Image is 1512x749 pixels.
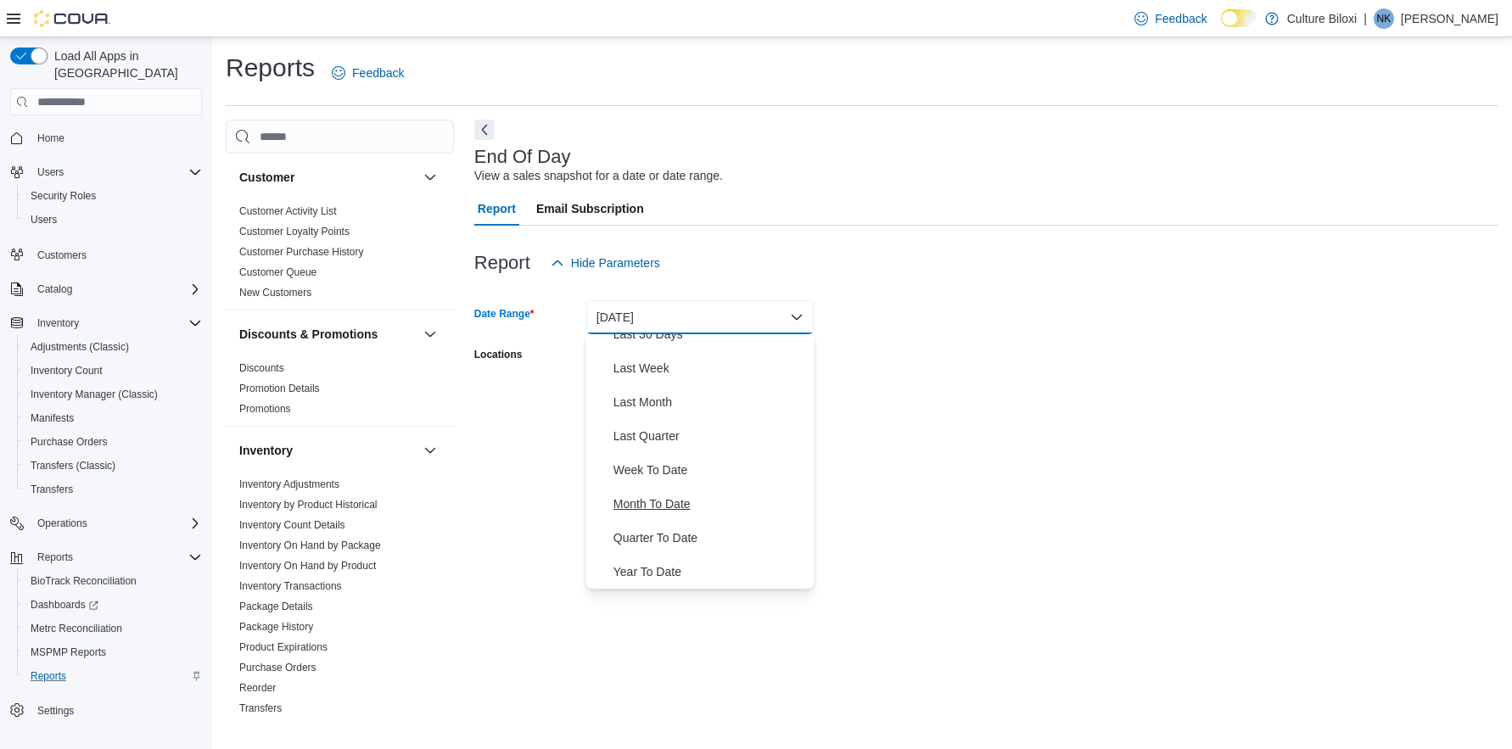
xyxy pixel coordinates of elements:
a: Inventory Adjustments [239,478,339,490]
a: Settings [31,701,81,721]
div: View a sales snapshot for a date or date range. [474,167,723,185]
div: Nathan King [1374,8,1394,29]
span: Inventory Transactions [239,579,342,593]
span: Inventory Count [24,361,202,381]
span: MSPMP Reports [24,642,202,662]
button: Inventory [3,311,209,335]
button: Discounts & Promotions [420,324,440,344]
span: Feedback [352,64,404,81]
a: Purchase Orders [239,662,316,674]
span: Dashboards [31,598,98,612]
button: Manifests [17,406,209,430]
span: Metrc Reconciliation [31,622,122,635]
span: New Customers [239,286,311,299]
span: Customers [37,249,87,262]
span: Manifests [31,411,74,425]
span: BioTrack Reconciliation [31,574,137,588]
span: Inventory Adjustments [239,478,339,491]
a: Security Roles [24,186,103,206]
span: Reports [31,547,202,567]
span: Reorder [239,681,276,695]
button: Next [474,120,495,140]
h3: End Of Day [474,147,571,167]
h3: Discounts & Promotions [239,326,378,343]
a: Inventory On Hand by Package [239,539,381,551]
button: Reports [31,547,80,567]
a: Promotions [239,403,291,415]
span: Inventory by Product Historical [239,498,378,511]
a: Dashboards [17,593,209,617]
span: Transfers [239,701,282,715]
span: Month To Date [613,494,807,514]
span: Inventory On Hand by Package [239,539,381,552]
span: MSPMP Reports [31,646,106,659]
span: Inventory Manager (Classic) [24,384,202,405]
button: Inventory [31,313,86,333]
span: Report [478,192,516,226]
span: Hide Parameters [571,254,660,271]
span: Last Quarter [613,426,807,446]
a: Transfers (Classic) [24,456,122,476]
span: Transfers [31,483,73,496]
a: Product Expirations [239,641,328,653]
span: Settings [31,700,202,721]
span: Week To Date [613,460,807,480]
span: Home [37,131,64,145]
button: Adjustments (Classic) [17,335,209,359]
a: Inventory On Hand by Product [239,560,376,572]
a: MSPMP Reports [24,642,113,662]
span: Manifests [24,408,202,428]
a: Promotion Details [239,383,320,394]
h3: Inventory [239,442,293,459]
a: BioTrack Reconciliation [24,571,143,591]
div: Select listbox [586,334,814,589]
a: Reorder [239,682,276,694]
button: Users [3,160,209,184]
button: Hide Parameters [544,246,667,280]
div: Inventory [226,474,454,725]
span: Year To Date [613,562,807,582]
span: Users [24,210,202,230]
button: Users [17,208,209,232]
a: Customer Purchase History [239,246,364,258]
a: Transfers [24,479,80,500]
span: Package Details [239,600,313,613]
span: Home [31,127,202,148]
span: Inventory Manager (Classic) [31,388,158,401]
p: Culture Biloxi [1287,8,1357,29]
button: Discounts & Promotions [239,326,417,343]
span: Purchase Orders [31,435,108,449]
a: Metrc Reconciliation [24,618,129,639]
button: Operations [3,511,209,535]
span: Purchase Orders [239,661,316,674]
span: Catalog [31,279,202,299]
button: Catalog [3,277,209,301]
a: Reports [24,666,73,686]
a: Customers [31,245,93,266]
a: Package History [239,621,313,633]
a: Home [31,128,71,148]
h1: Reports [226,51,315,85]
span: Users [37,165,64,179]
span: Customer Activity List [239,204,337,218]
button: BioTrack Reconciliation [17,569,209,593]
span: NK [1377,8,1392,29]
span: Email Subscription [536,192,644,226]
a: Adjustments (Classic) [24,337,136,357]
button: Reports [3,545,209,569]
span: Security Roles [31,189,96,203]
button: Transfers (Classic) [17,454,209,478]
span: Package History [239,620,313,634]
input: Dark Mode [1221,9,1257,27]
span: Customers [31,243,202,265]
span: Last Week [613,358,807,378]
div: Customer [226,201,454,310]
span: Product Expirations [239,640,328,654]
span: Inventory On Hand by Product [239,559,376,573]
span: Metrc Reconciliation [24,618,202,639]
span: Adjustments (Classic) [31,340,129,354]
button: Customer [420,167,440,187]
span: Users [31,162,202,182]
button: Operations [31,513,94,534]
button: Reports [17,664,209,688]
